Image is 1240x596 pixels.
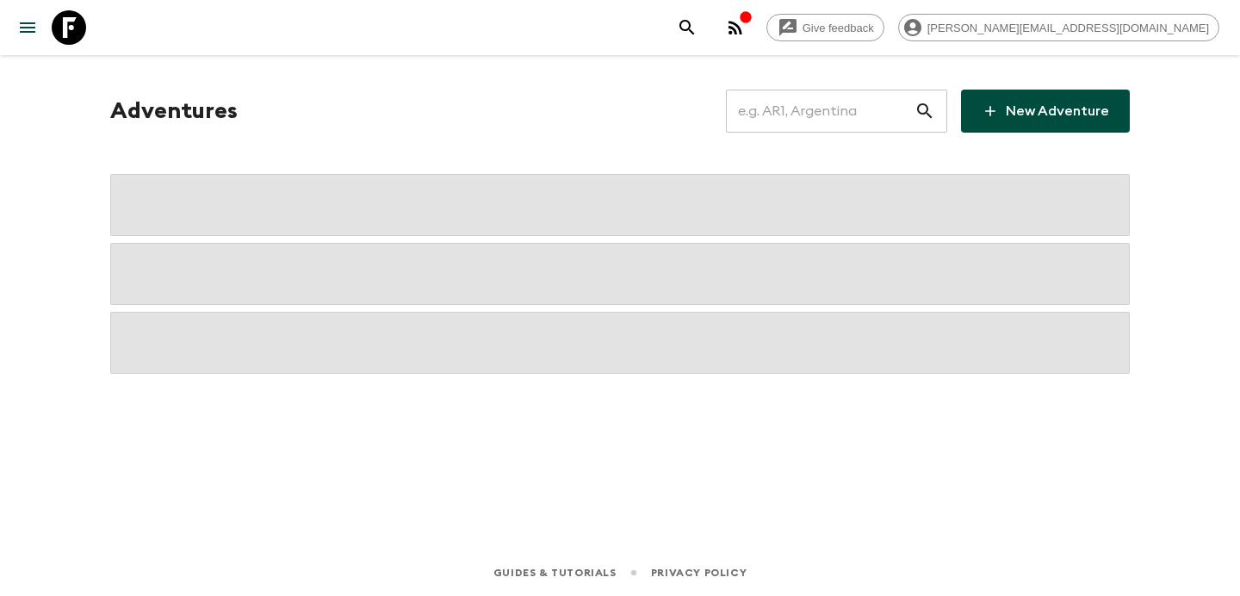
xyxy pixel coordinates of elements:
h1: Adventures [110,94,238,128]
span: [PERSON_NAME][EMAIL_ADDRESS][DOMAIN_NAME] [918,22,1218,34]
a: New Adventure [961,90,1130,133]
a: Give feedback [766,14,884,41]
button: menu [10,10,45,45]
input: e.g. AR1, Argentina [726,87,914,135]
div: [PERSON_NAME][EMAIL_ADDRESS][DOMAIN_NAME] [898,14,1219,41]
span: Give feedback [793,22,883,34]
a: Privacy Policy [651,563,747,582]
button: search adventures [670,10,704,45]
a: Guides & Tutorials [493,563,617,582]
